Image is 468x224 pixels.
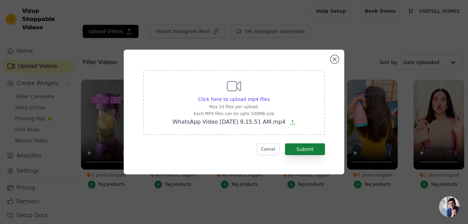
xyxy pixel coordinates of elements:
[173,104,296,110] p: Max 10 files per upload.
[198,96,270,102] span: Click here to upload mp4 files
[173,111,296,116] p: Each MP4 files can be upto 100MB size
[257,143,280,155] button: Cancel
[173,119,286,125] span: WhatsApp Video [DATE] 9.15.51 AM.mp4
[439,196,460,217] a: Open chat
[285,143,325,155] button: Submit
[330,55,339,63] button: Close modal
